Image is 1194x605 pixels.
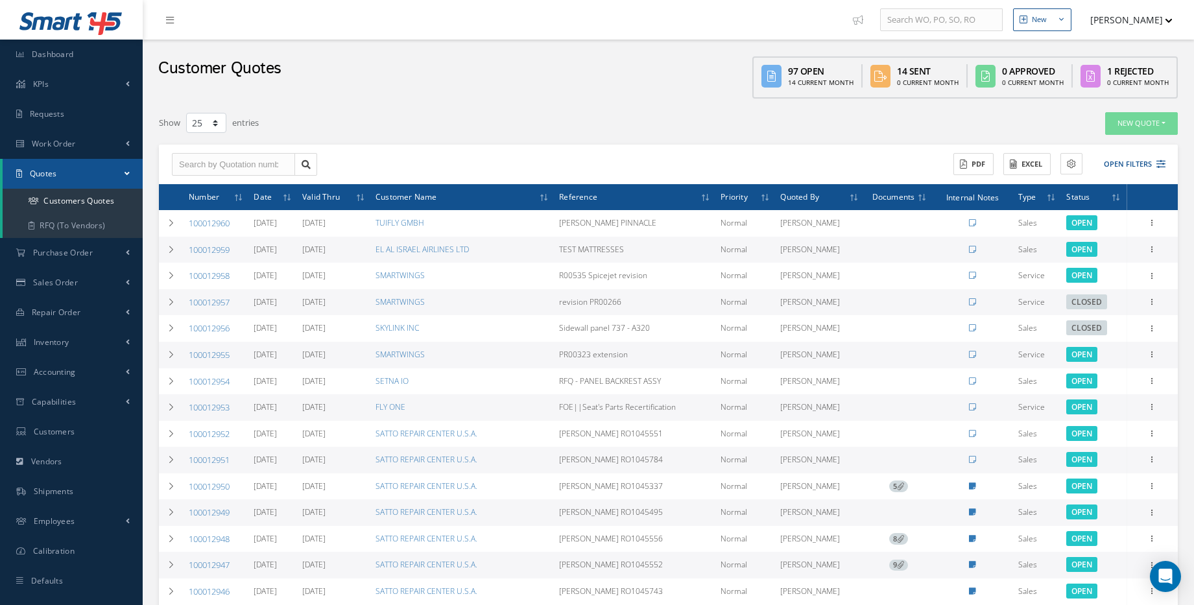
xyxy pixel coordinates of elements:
[715,289,775,316] td: Normal
[1002,64,1064,78] div: 0 Approved
[248,289,297,316] td: [DATE]
[1018,586,1037,597] span: Sales
[376,559,477,570] a: SATTO REPAIR CENTER U.S.A.
[715,447,775,473] td: Normal
[775,473,864,500] td: [PERSON_NAME]
[775,421,864,447] td: [PERSON_NAME]
[715,237,775,263] td: Normal
[248,263,297,289] td: [DATE]
[376,296,425,307] a: SMARTWINGS
[34,486,74,497] span: Shipments
[302,190,340,202] span: Valid Thru
[1066,320,1107,335] span: Click to change it
[248,342,297,368] td: [DATE]
[376,349,425,360] a: SMARTWINGS
[189,506,230,518] a: 100012949
[232,112,259,130] label: entries
[1018,480,1037,492] span: Sales
[715,421,775,447] td: Normal
[302,217,326,228] a: [DATE]
[376,480,477,492] a: SATTO REPAIR CENTER U.S.A.
[889,480,908,492] a: 5
[554,552,715,578] td: [PERSON_NAME] RO1045552
[554,578,715,605] td: [PERSON_NAME] RO1045743
[32,396,77,407] span: Capabilities
[775,368,864,395] td: [PERSON_NAME]
[248,578,297,605] td: [DATE]
[1032,14,1047,25] div: New
[376,190,437,202] span: Customer Name
[715,578,775,605] td: Normal
[34,366,76,377] span: Accounting
[554,289,715,316] td: revision PR00266
[775,394,864,421] td: [PERSON_NAME]
[376,375,409,386] a: SETNA IO
[1018,401,1045,412] span: Service
[788,78,854,88] div: 14 Current Month
[376,454,477,465] a: SATTO REPAIR CENTER U.S.A.
[559,190,597,202] span: Reference
[248,552,297,578] td: [DATE]
[1003,153,1051,176] button: Excel
[897,78,959,88] div: 0 Current Month
[554,315,715,342] td: Sidewall panel 737 - A320
[34,426,75,437] span: Customers
[3,189,143,213] a: Customers Quotes
[34,516,75,527] span: Employees
[1018,270,1045,281] span: Service
[32,307,81,318] span: Repair Order
[376,401,405,412] a: FLY ONE
[554,526,715,552] td: [PERSON_NAME] RO1045556
[376,533,477,544] a: SATTO REPAIR CENTER U.S.A.
[1018,428,1037,439] span: Sales
[248,315,297,342] td: [DATE]
[775,499,864,526] td: [PERSON_NAME]
[554,237,715,263] td: TEST MATTRESSES
[1066,242,1097,257] span: Click to change it
[376,506,477,517] a: SATTO REPAIR CENTER U.S.A.
[189,559,230,571] a: 100012947
[248,526,297,552] td: [DATE]
[1066,504,1097,519] span: Click to change it
[1066,294,1107,309] span: Click to change it
[554,447,715,473] td: [PERSON_NAME] RO1045784
[33,545,75,556] span: Calibration
[189,270,230,281] a: 100012958
[189,454,230,466] a: 100012951
[189,190,219,202] span: Number
[775,578,864,605] td: [PERSON_NAME]
[1092,154,1165,175] button: Open Filters
[775,289,864,316] td: [PERSON_NAME]
[1018,296,1045,307] span: Service
[30,168,57,179] span: Quotes
[1107,64,1169,78] div: 1 Rejected
[1018,506,1037,517] span: Sales
[254,190,272,202] span: Date
[1066,374,1097,388] span: Click to change it
[172,153,295,176] input: Search by Quotation number
[32,49,74,60] span: Dashboard
[302,480,326,492] a: [DATE]
[1066,399,1097,414] span: Click to change it
[248,447,297,473] td: [DATE]
[302,401,326,412] a: [DATE]
[1018,375,1037,386] span: Sales
[248,210,297,237] td: [DATE]
[1018,533,1037,544] span: Sales
[715,473,775,500] td: Normal
[31,575,63,586] span: Defaults
[1018,322,1037,333] span: Sales
[1018,349,1045,360] span: Service
[715,210,775,237] td: Normal
[189,401,230,413] a: 100012953
[189,533,230,545] a: 100012948
[1066,268,1097,283] span: Click to change it
[33,277,78,288] span: Sales Order
[889,533,908,544] a: 8
[554,210,715,237] td: [PERSON_NAME] PINNACLE
[248,421,297,447] td: [DATE]
[1105,112,1178,135] button: New Quote
[1066,584,1097,599] span: Click to change it
[554,473,715,500] td: [PERSON_NAME] RO1045337
[189,375,230,387] a: 100012954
